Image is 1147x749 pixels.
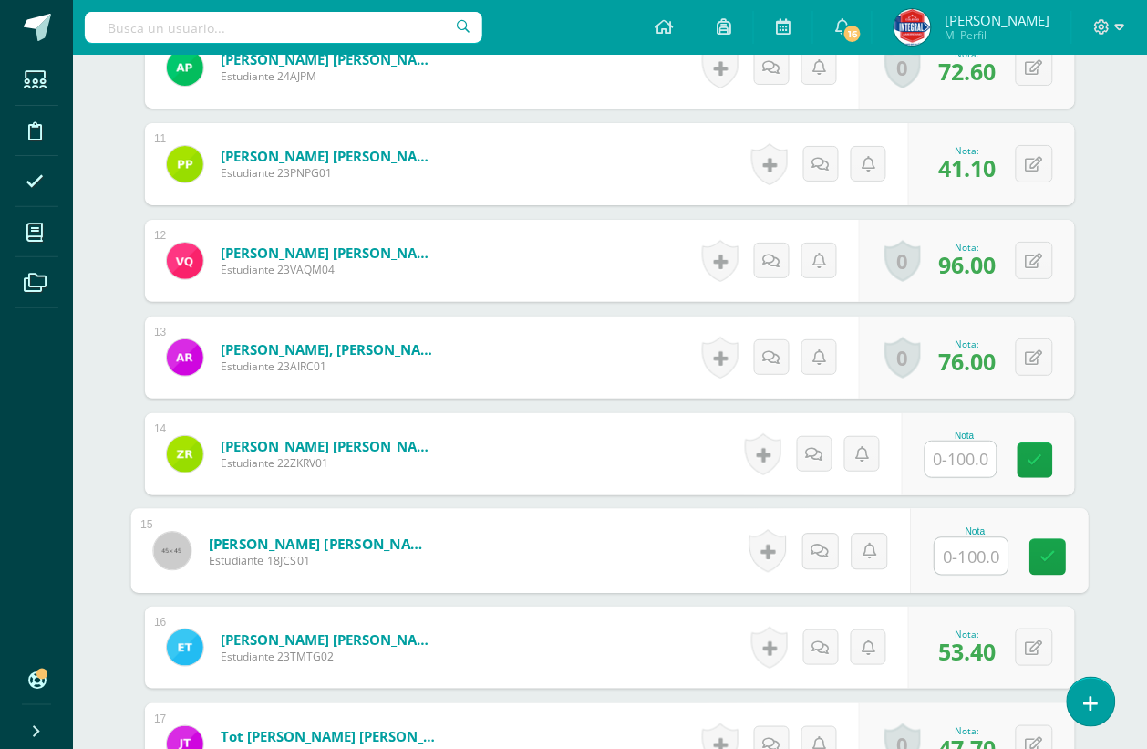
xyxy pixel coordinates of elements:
[935,538,1008,575] input: 0-100.0
[221,727,439,745] a: Tot [PERSON_NAME] [PERSON_NAME]
[938,249,996,280] span: 96.00
[884,337,921,379] a: 0
[221,147,439,165] a: [PERSON_NAME] [PERSON_NAME]
[221,340,439,359] a: [PERSON_NAME], [PERSON_NAME]
[221,165,439,181] span: Estudiante 23PNPG01
[167,243,203,279] img: 01096b4b576eecf61ff97a13df5a8c30.png
[945,11,1049,29] span: [PERSON_NAME]
[209,553,434,569] span: Estudiante 18JCS01
[221,359,439,374] span: Estudiante 23AIRC01
[938,56,996,87] span: 72.60
[221,649,439,664] span: Estudiante 23TMTG02
[938,628,996,640] div: Nota:
[221,68,439,84] span: Estudiante 24AJPM
[221,262,439,277] span: Estudiante 23VAQM04
[894,9,931,46] img: 0f1066ccd690ba2dcf7bdb843d909207.png
[925,431,1005,441] div: Nota
[85,12,482,43] input: Busca un usuario...
[167,146,203,182] img: 565f56ae1cdfc1b7b32d7c4f2bd2c877.png
[884,240,921,282] a: 0
[842,24,863,44] span: 16
[167,49,203,86] img: 8a3778d8061b9693a0de96f3c7e5532d.png
[938,346,996,377] span: 76.00
[938,144,996,157] div: Nota:
[884,47,921,88] a: 0
[167,629,203,666] img: 48c398fb785a2099634bf6fdb20721f2.png
[221,630,439,649] a: [PERSON_NAME] [PERSON_NAME]
[209,534,434,553] a: [PERSON_NAME] [PERSON_NAME]
[938,241,996,254] div: Nota:
[221,437,439,455] a: [PERSON_NAME] [PERSON_NAME]
[938,338,996,350] div: Nota:
[221,455,439,471] span: Estudiante 22ZKRV01
[938,152,996,183] span: 41.10
[935,526,1018,536] div: Nota
[221,244,439,262] a: [PERSON_NAME] [PERSON_NAME]
[221,50,439,68] a: [PERSON_NAME] [PERSON_NAME]
[167,436,203,473] img: 2e0b9664963b4abb4bfc870fc9185489.png
[938,724,996,737] div: Nota:
[153,532,191,569] img: 45x45
[925,442,997,477] input: 0-100.0
[938,636,996,667] span: 53.40
[945,27,1049,43] span: Mi Perfil
[167,339,203,376] img: 14471584cf38c37aa35e6cd627eae2db.png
